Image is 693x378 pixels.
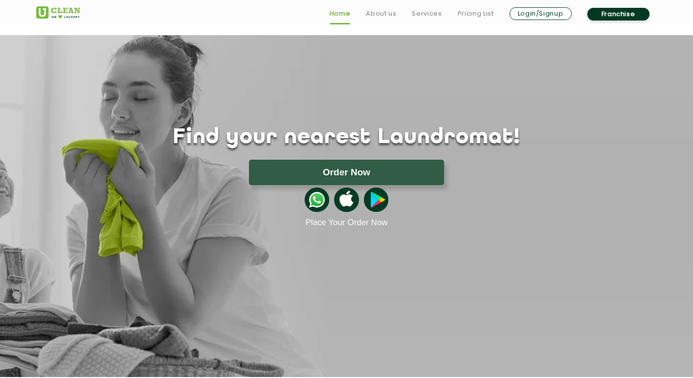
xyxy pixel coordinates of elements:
a: Home [330,8,351,20]
img: playstoreicon.png [364,188,388,212]
img: whatsappicon.png [305,188,329,212]
a: Place Your Order Now [305,218,387,228]
h1: Find your nearest Laundromat! [29,126,665,150]
a: Services [412,8,442,20]
a: Pricing List [458,8,494,20]
a: About us [366,8,396,20]
button: Order Now [249,160,444,185]
img: UClean Laundry and Dry Cleaning [36,6,80,19]
a: Login/Signup [510,7,572,20]
img: apple-icon.png [334,188,358,212]
a: Franchise [587,8,649,21]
